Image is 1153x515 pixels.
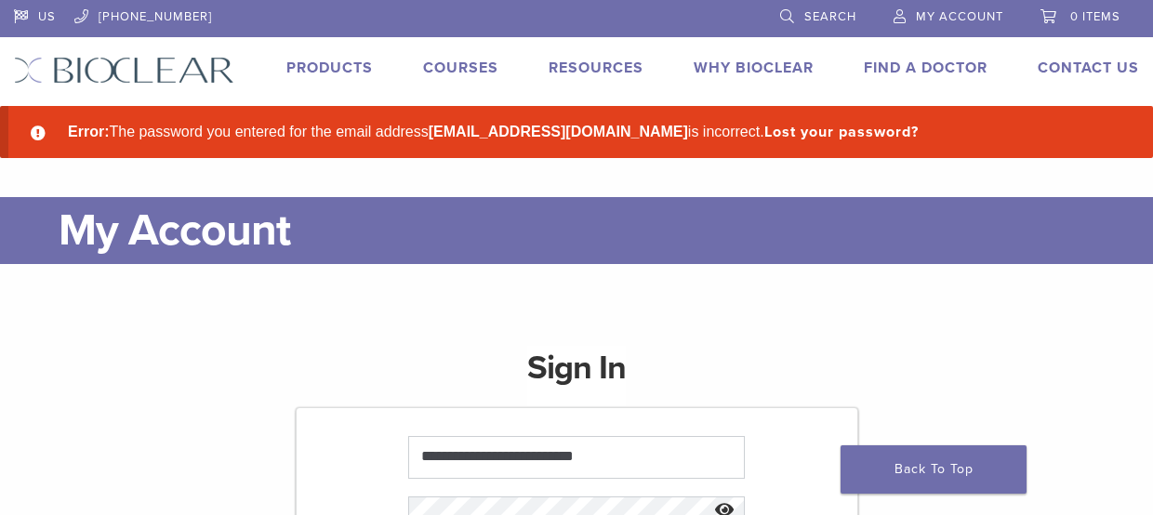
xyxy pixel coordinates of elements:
[59,197,1139,264] h1: My Account
[804,9,856,24] span: Search
[1070,9,1120,24] span: 0 items
[916,9,1003,24] span: My Account
[286,59,373,77] a: Products
[527,346,626,405] h1: Sign In
[694,59,814,77] a: Why Bioclear
[841,445,1027,494] a: Back To Top
[864,59,987,77] a: Find A Doctor
[60,121,1123,143] li: The password you entered for the email address is incorrect.
[764,123,919,141] a: Lost your password?
[549,59,643,77] a: Resources
[423,59,498,77] a: Courses
[68,124,109,139] strong: Error:
[14,57,234,84] img: Bioclear
[429,124,688,139] strong: [EMAIL_ADDRESS][DOMAIN_NAME]
[1038,59,1139,77] a: Contact Us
